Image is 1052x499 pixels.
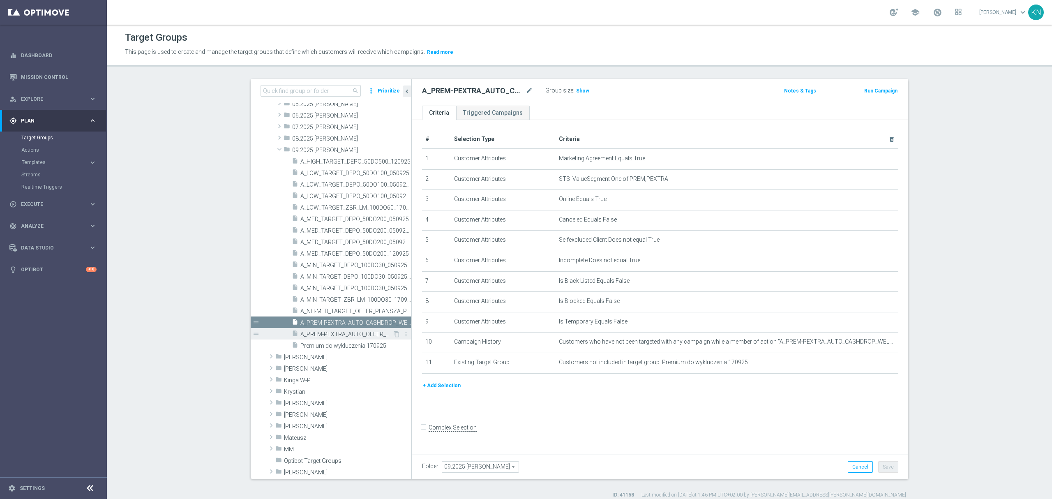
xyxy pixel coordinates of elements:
[451,210,556,231] td: Customer Attributes
[21,202,89,207] span: Execute
[292,307,298,316] i: insert_drive_file
[275,468,282,478] i: folder
[9,244,89,252] div: Data Studio
[878,461,898,473] button: Save
[21,259,86,280] a: Optibot
[451,333,556,353] td: Campaign History
[284,111,290,121] i: folder
[422,231,451,251] td: 5
[526,86,533,96] i: mode_edit
[403,331,409,337] i: more_vert
[451,190,556,210] td: Customer Attributes
[559,136,580,142] span: Criteria
[275,399,282,409] i: folder
[848,461,873,473] button: Cancel
[429,424,477,432] label: Complex Selection
[284,411,411,418] span: Maria M.
[422,169,451,190] td: 2
[21,181,106,193] div: Realtime Triggers
[367,85,375,97] i: more_vert
[612,492,634,499] label: ID: 41158
[292,226,298,236] i: insert_drive_file
[292,157,298,167] i: insert_drive_file
[21,132,106,144] div: Target Groups
[125,32,187,44] h1: Target Groups
[21,134,85,141] a: Target Groups
[292,203,298,213] i: insert_drive_file
[422,271,451,292] td: 7
[863,86,898,95] button: Run Campaign
[300,216,411,223] span: A_MED_TARGET_DEPO_50DO200_050925
[978,6,1028,18] a: [PERSON_NAME]keyboard_arrow_down
[292,169,298,178] i: insert_drive_file
[21,169,106,181] div: Streams
[9,223,97,229] button: track_changes Analyze keyboard_arrow_right
[21,245,89,250] span: Data Studio
[284,377,411,384] span: Kinga W-P
[422,463,438,470] label: Folder
[89,222,97,230] i: keyboard_arrow_right
[275,365,282,374] i: folder
[21,156,106,169] div: Templates
[559,176,668,183] span: STS_ValueSegment One of PREM,PEXTRA
[292,238,298,247] i: insert_drive_file
[22,160,89,165] div: Templates
[422,149,451,169] td: 1
[9,266,17,273] i: lightbulb
[292,124,411,131] span: 07.2025 Kamil N.
[9,74,97,81] div: Mission Control
[559,318,628,325] span: Is Temporary Equals False
[451,130,556,149] th: Selection Type
[86,267,97,272] div: +10
[888,136,895,143] i: delete_forever
[422,333,451,353] td: 10
[284,423,411,430] span: Maryna Sh.
[573,87,574,94] label: :
[559,236,660,243] span: Selfexcluded Client Does not equal True
[300,181,411,188] span: A_LOW_TARGET_DEPO_50DO100_050925_PUSH
[89,200,97,208] i: keyboard_arrow_right
[292,330,298,340] i: insert_drive_file
[292,147,411,154] span: 09.2025 Kamil N.
[300,170,411,177] span: A_LOW_TARGET_DEPO_50DO100_050925
[576,88,589,94] span: Show
[300,342,411,349] span: Premium do wykluczenia 170925
[9,44,97,66] div: Dashboard
[261,85,361,97] input: Quick find group or folder
[9,117,89,125] div: Plan
[9,266,97,273] div: lightbulb Optibot +10
[911,8,920,17] span: school
[9,245,97,251] div: Data Studio keyboard_arrow_right
[21,159,97,166] div: Templates keyboard_arrow_right
[422,251,451,271] td: 6
[21,184,85,190] a: Realtime Triggers
[292,261,298,270] i: insert_drive_file
[376,85,401,97] button: Prioritize
[9,118,97,124] div: gps_fixed Plan keyboard_arrow_right
[292,319,298,328] i: insert_drive_file
[292,273,298,282] i: insert_drive_file
[559,196,607,203] span: Online Equals True
[300,158,411,165] span: A_HIGH_TARGET_DEPO_50DO500_120925
[559,216,617,223] span: Canceled Equals False
[422,130,451,149] th: #
[284,400,411,407] span: Marcin G
[641,492,906,499] label: Last modified on [DATE] at 1:46 PM UTC+02:00 by [PERSON_NAME][EMAIL_ADDRESS][PERSON_NAME][DOMAIN_...
[275,388,282,397] i: folder
[284,100,290,109] i: folder
[292,284,298,293] i: insert_drive_file
[300,319,411,326] span: A_PREM-PEXTRA_AUTO_CASHDROP_WELCOME_PW_MRKT_WEEKLY
[300,273,411,280] span: A_MIN_TARGET_DEPO_100DO30_050925_PUSH
[456,106,530,120] a: Triggered Campaigns
[393,331,400,337] i: Duplicate Target group
[9,96,97,102] button: person_search Explore keyboard_arrow_right
[300,239,411,246] span: A_MED_TARGET_DEPO_50DO200_050925_SMS
[9,222,89,230] div: Analyze
[300,308,411,315] span: A_NH-MED_TARGET_OFFER_PLANSZA_POLFIN_050925
[275,411,282,420] i: folder
[9,66,97,88] div: Mission Control
[275,445,282,455] i: folder
[559,277,630,284] span: Is Black Listed Equals False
